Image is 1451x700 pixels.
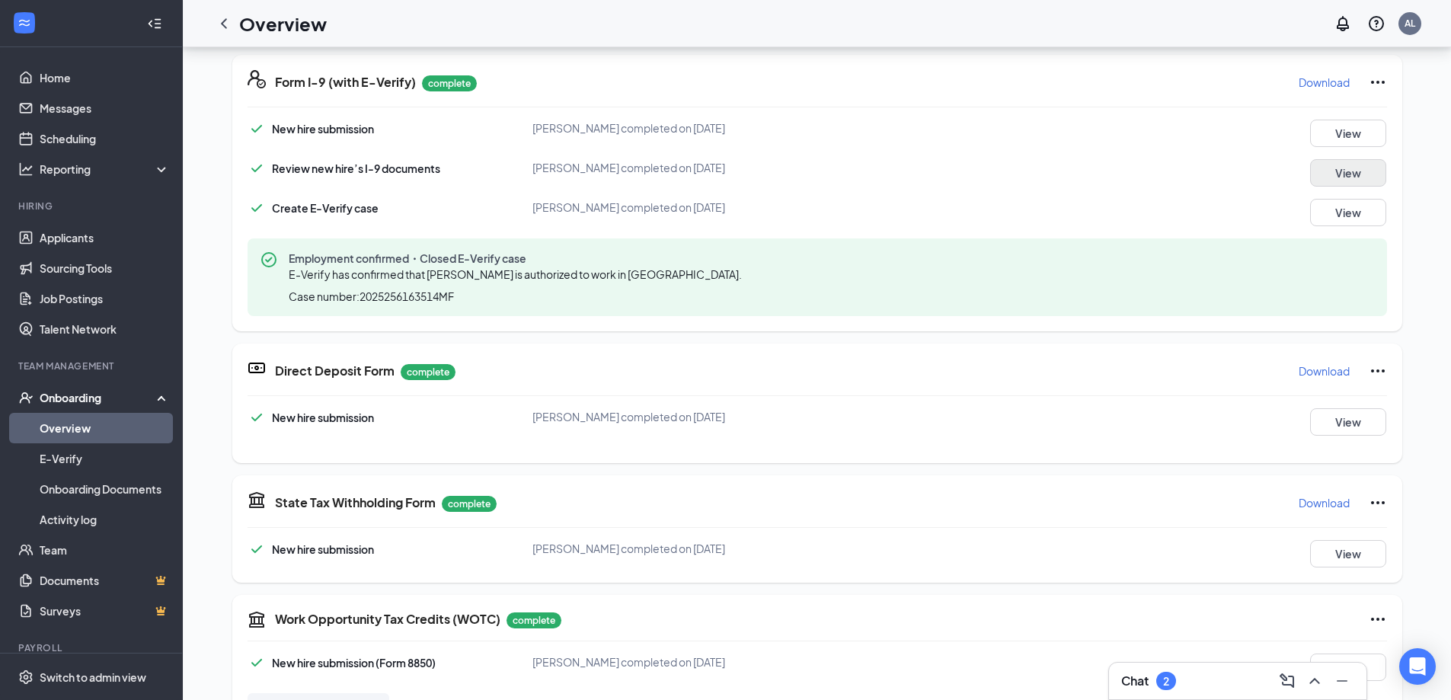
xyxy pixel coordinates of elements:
[40,596,170,626] a: SurveysCrown
[248,654,266,672] svg: Checkmark
[1330,669,1354,693] button: Minimize
[422,75,477,91] p: complete
[248,540,266,558] svg: Checkmark
[275,74,416,91] h5: Form I-9 (with E-Verify)
[1310,199,1386,226] button: View
[147,16,162,31] svg: Collapse
[40,161,171,177] div: Reporting
[1310,120,1386,147] button: View
[248,359,266,377] svg: DirectDepositIcon
[18,161,34,177] svg: Analysis
[532,121,725,135] span: [PERSON_NAME] completed on [DATE]
[442,496,497,512] p: complete
[275,363,395,379] h5: Direct Deposit Form
[215,14,233,33] svg: ChevronLeft
[40,283,170,314] a: Job Postings
[248,120,266,138] svg: Checkmark
[40,123,170,154] a: Scheduling
[1310,159,1386,187] button: View
[1367,14,1385,33] svg: QuestionInfo
[289,267,742,281] span: E-Verify has confirmed that [PERSON_NAME] is authorized to work in [GEOGRAPHIC_DATA].
[248,491,266,509] svg: TaxGovernmentIcon
[40,222,170,253] a: Applicants
[40,253,170,283] a: Sourcing Tools
[18,670,34,685] svg: Settings
[1299,75,1350,90] p: Download
[1334,14,1352,33] svg: Notifications
[18,641,167,654] div: Payroll
[1163,675,1169,688] div: 2
[40,443,170,474] a: E-Verify
[1310,408,1386,436] button: View
[272,122,374,136] span: New hire submission
[40,62,170,93] a: Home
[1310,540,1386,567] button: View
[532,542,725,555] span: [PERSON_NAME] completed on [DATE]
[532,410,725,424] span: [PERSON_NAME] completed on [DATE]
[275,494,436,511] h5: State Tax Withholding Form
[289,251,748,266] span: Employment confirmed・Closed E-Verify case
[1369,494,1387,512] svg: Ellipses
[1299,363,1350,379] p: Download
[40,390,157,405] div: Onboarding
[275,611,500,628] h5: Work Opportunity Tax Credits (WOTC)
[40,565,170,596] a: DocumentsCrown
[248,408,266,427] svg: Checkmark
[532,200,725,214] span: [PERSON_NAME] completed on [DATE]
[40,474,170,504] a: Onboarding Documents
[40,413,170,443] a: Overview
[40,93,170,123] a: Messages
[1298,70,1350,94] button: Download
[239,11,327,37] h1: Overview
[1299,495,1350,510] p: Download
[1298,491,1350,515] button: Download
[272,656,436,670] span: New hire submission (Form 8850)
[1298,359,1350,383] button: Download
[1278,672,1296,690] svg: ComposeMessage
[1306,672,1324,690] svg: ChevronUp
[1369,362,1387,380] svg: Ellipses
[289,289,454,304] span: Case number: 2025256163514MF
[248,610,266,628] svg: TaxGovernmentIcon
[401,364,455,380] p: complete
[1369,610,1387,628] svg: Ellipses
[17,15,32,30] svg: WorkstreamLogo
[248,199,266,217] svg: Checkmark
[40,670,146,685] div: Switch to admin view
[272,161,440,175] span: Review new hire’s I-9 documents
[18,360,167,372] div: Team Management
[272,201,379,215] span: Create E-Verify case
[1302,669,1327,693] button: ChevronUp
[1310,654,1386,681] button: View
[248,159,266,177] svg: Checkmark
[532,161,725,174] span: [PERSON_NAME] completed on [DATE]
[40,504,170,535] a: Activity log
[260,251,278,269] svg: CheckmarkCircle
[532,655,725,669] span: [PERSON_NAME] completed on [DATE]
[40,314,170,344] a: Talent Network
[1333,672,1351,690] svg: Minimize
[40,535,170,565] a: Team
[1121,673,1149,689] h3: Chat
[272,411,374,424] span: New hire submission
[18,200,167,213] div: Hiring
[272,542,374,556] span: New hire submission
[1369,73,1387,91] svg: Ellipses
[1405,17,1415,30] div: AL
[507,612,561,628] p: complete
[18,390,34,405] svg: UserCheck
[1275,669,1299,693] button: ComposeMessage
[1399,648,1436,685] div: Open Intercom Messenger
[248,70,266,88] svg: FormI9EVerifyIcon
